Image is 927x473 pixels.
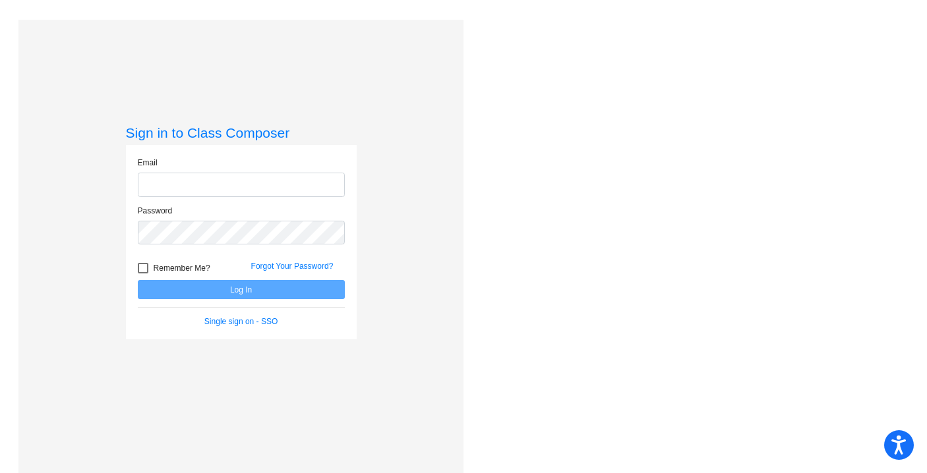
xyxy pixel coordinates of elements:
h3: Sign in to Class Composer [126,125,357,141]
span: Remember Me? [154,260,210,276]
label: Password [138,205,173,217]
label: Email [138,157,158,169]
a: Single sign on - SSO [204,317,278,326]
a: Forgot Your Password? [251,262,334,271]
button: Log In [138,280,345,299]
